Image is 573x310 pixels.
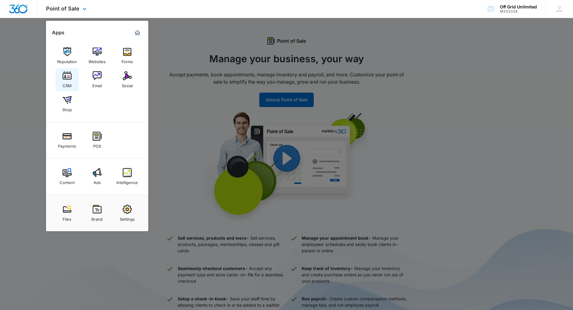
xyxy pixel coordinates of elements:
div: Forms [122,56,133,64]
div: account id [500,9,537,14]
a: Websites [86,44,109,67]
div: Websites [88,56,106,64]
div: Brand [91,214,103,222]
a: Email [86,68,109,91]
a: Payments [56,129,79,152]
a: CRM [56,68,79,91]
a: Forms [116,44,139,67]
a: Content [56,165,79,188]
a: Brand [86,202,109,225]
div: CRM [63,80,72,88]
div: Ads [94,177,101,185]
h2: Apps [52,30,64,35]
div: POS [93,141,101,149]
div: Reputation [57,56,77,64]
div: Files [63,214,71,222]
span: Point of Sale [46,5,79,12]
div: Content [60,177,75,185]
div: account name [500,5,537,9]
a: Marketing 360® Dashboard [133,28,142,38]
a: Shop [56,92,79,115]
a: Social [116,68,139,91]
div: Payments [58,141,76,149]
a: Reputation [56,44,79,67]
div: Email [92,80,102,88]
div: Social [122,80,133,88]
a: Settings [116,202,139,225]
div: Settings [120,214,135,222]
a: Files [56,202,79,225]
div: Shop [62,104,72,112]
a: POS [86,129,109,152]
a: Intelligence [116,165,139,188]
a: Ads [86,165,109,188]
div: Intelligence [116,177,138,185]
